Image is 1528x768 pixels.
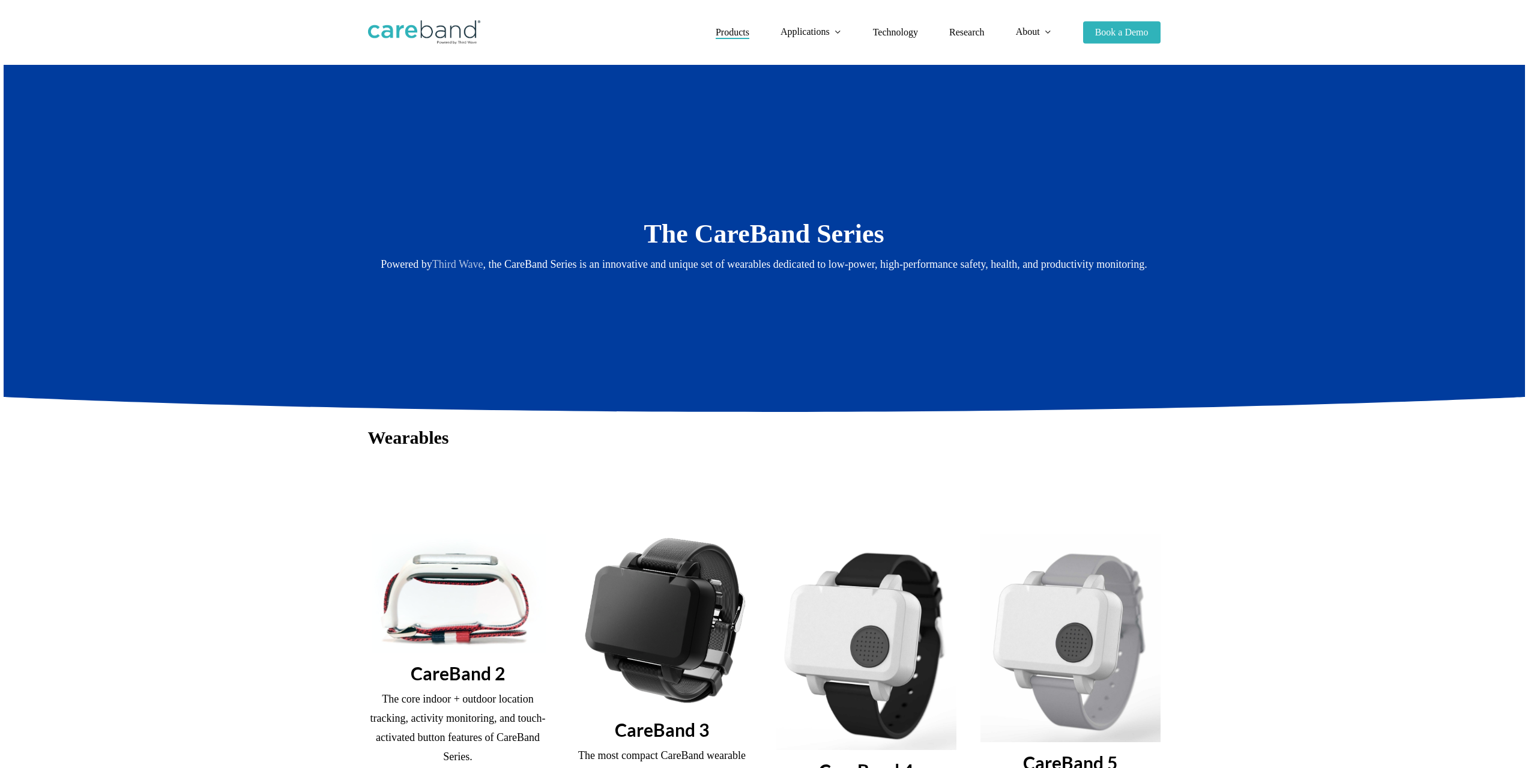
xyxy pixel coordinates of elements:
[873,28,918,37] a: Technology
[949,27,985,37] span: Research
[572,718,752,741] h3: CareBand 3
[1016,27,1052,37] a: About
[368,662,548,685] h3: CareBand 2
[949,28,985,37] a: Research
[368,255,1161,274] p: Powered by , the CareBand Series is an innovative and unique set of wearables dedicated to low-po...
[781,27,842,37] a: Applications
[368,20,480,44] img: CareBand
[1095,27,1149,37] span: Book a Demo
[873,27,918,37] span: Technology
[432,258,483,270] a: Third Wave
[716,27,749,37] span: Products
[781,26,830,37] span: Applications
[1083,28,1161,37] a: Book a Demo
[1016,26,1040,37] span: About
[368,426,1161,449] h3: Wearables
[368,218,1161,250] h2: The CareBand Series
[716,28,749,37] a: Products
